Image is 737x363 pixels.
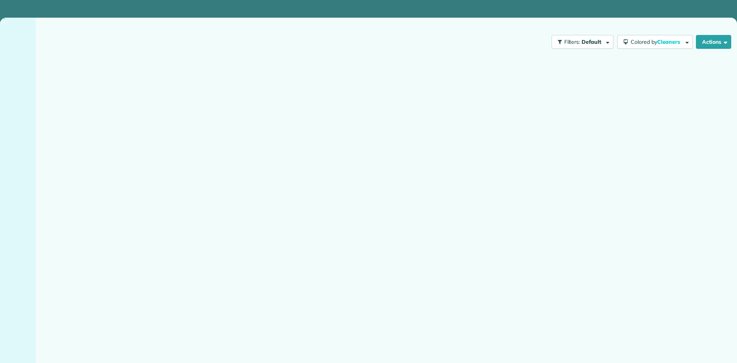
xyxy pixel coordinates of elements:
button: Actions [696,35,731,49]
button: Colored byCleaners [617,35,693,49]
span: Colored by [631,38,683,45]
a: Filters: Default [548,35,613,49]
span: Filters: [564,38,580,45]
button: Filters: Default [552,35,613,49]
span: Default [582,38,602,45]
span: Cleaners [657,38,682,45]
